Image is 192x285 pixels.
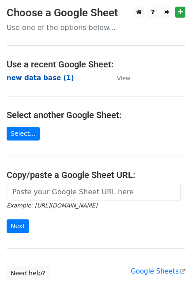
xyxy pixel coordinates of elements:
[7,219,29,233] input: Next
[7,170,185,180] h4: Copy/paste a Google Sheet URL:
[108,74,130,82] a: View
[7,184,181,200] input: Paste your Google Sheet URL here
[7,127,40,141] a: Select...
[131,267,185,275] a: Google Sheets
[7,110,185,120] h4: Select another Google Sheet:
[7,74,74,82] a: new data base (1)
[7,59,185,70] h4: Use a recent Google Sheet:
[7,266,49,280] a: Need help?
[7,202,97,209] small: Example: [URL][DOMAIN_NAME]
[7,23,185,32] p: Use one of the options below...
[117,75,130,81] small: View
[148,243,192,285] iframe: Chat Widget
[7,7,185,19] h3: Choose a Google Sheet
